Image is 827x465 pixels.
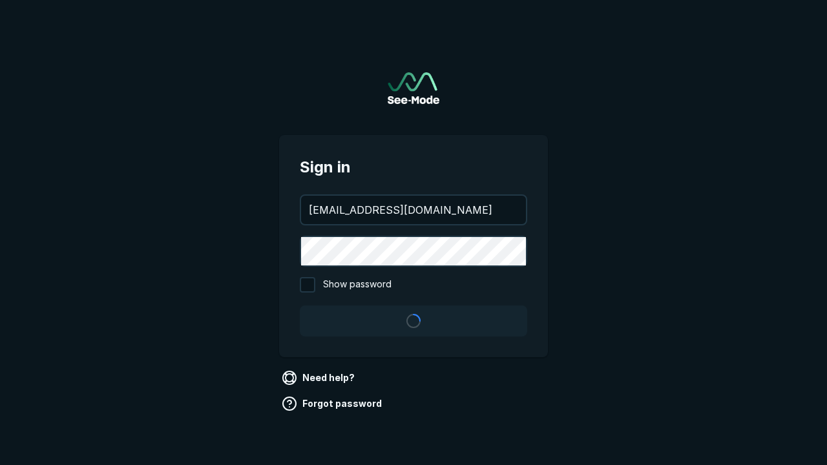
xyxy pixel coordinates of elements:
a: Forgot password [279,393,387,414]
span: Show password [323,277,392,293]
img: See-Mode Logo [388,72,439,104]
input: your@email.com [301,196,526,224]
a: Need help? [279,367,360,388]
span: Sign in [300,156,527,179]
a: Go to sign in [388,72,439,104]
